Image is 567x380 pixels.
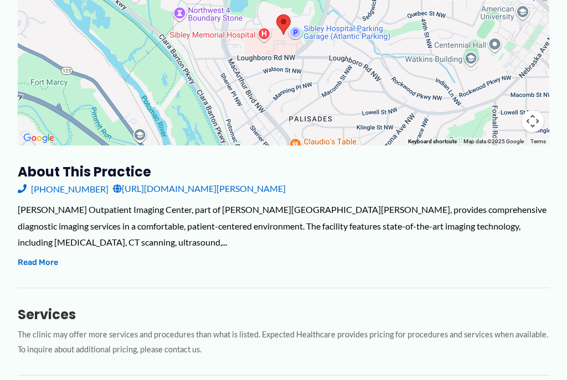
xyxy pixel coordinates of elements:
h3: Services [18,306,549,323]
button: Map camera controls [522,110,544,132]
a: [URL][DOMAIN_NAME][PERSON_NAME] [113,180,286,197]
span: Map data ©2025 Google [463,138,524,144]
img: Google [20,131,57,145]
a: [PHONE_NUMBER] [18,180,109,197]
p: The clinic may offer more services and procedures than what is listed. Expected Healthcare provid... [18,327,549,357]
div: [PERSON_NAME] Outpatient Imaging Center, part of [PERSON_NAME][GEOGRAPHIC_DATA][PERSON_NAME], pro... [18,201,549,251]
h3: About this practice [18,163,549,180]
button: Keyboard shortcuts [408,138,457,145]
button: Read More [18,256,58,269]
a: Open this area in Google Maps (opens a new window) [20,131,57,145]
a: Terms [530,138,546,144]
